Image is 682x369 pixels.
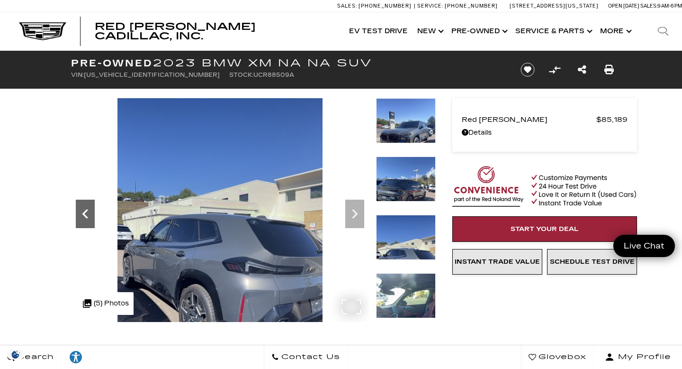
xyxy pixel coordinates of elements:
a: Red [PERSON_NAME] Cadillac, Inc. [95,22,335,41]
span: Stock: [229,72,253,78]
span: Start Your Deal [511,225,579,233]
div: Next [345,200,364,228]
span: Instant Trade Value [455,258,540,266]
a: Schedule Test Drive [547,249,637,275]
a: Service & Parts [511,12,595,50]
span: Glovebox [536,351,586,364]
span: Schedule Test Drive [550,258,635,266]
a: Instant Trade Value [452,249,542,275]
a: Print this Pre-Owned 2023 BMW XM NA NA SUV [604,63,614,76]
img: Used 2023 BMW NA image 2 [376,98,436,177]
a: EV Test Drive [344,12,413,50]
div: (5) Photos [78,292,134,315]
span: [PHONE_NUMBER] [359,3,412,9]
section: Click to Open Cookie Consent Modal [5,350,27,360]
h1: 2023 BMW XM NA NA SUV [71,58,504,68]
button: More [595,12,635,50]
span: Service: [417,3,443,9]
a: New [413,12,447,50]
span: Live Chat [619,240,669,251]
span: Red [PERSON_NAME] Cadillac, Inc. [95,21,256,42]
div: Previous [76,200,95,228]
a: Live Chat [613,235,675,257]
span: [US_VEHICLE_IDENTIFICATION_NUMBER] [84,72,220,78]
a: Explore your accessibility options [62,345,90,369]
button: Compare Vehicle [547,63,562,77]
button: Open user profile menu [594,345,682,369]
a: Sales: [PHONE_NUMBER] [337,3,414,9]
span: [PHONE_NUMBER] [445,3,498,9]
a: Service: [PHONE_NUMBER] [414,3,500,9]
a: Contact Us [264,345,348,369]
a: Share this Pre-Owned 2023 BMW XM NA NA SUV [578,63,586,76]
img: Used 2023 BMW NA image 5 [376,273,436,352]
a: [STREET_ADDRESS][US_STATE] [510,3,599,9]
img: Used 2023 BMW NA image 4 [376,215,436,294]
span: Contact Us [279,351,340,364]
span: UCR88509A [253,72,294,78]
span: Sales: [640,3,657,9]
img: Used 2023 BMW NA image 3 [376,157,436,236]
a: Red [PERSON_NAME] $85,189 [462,113,628,126]
span: Search [15,351,54,364]
a: Start Your Deal [452,216,637,242]
strong: Pre-Owned [71,57,153,69]
a: Glovebox [521,345,594,369]
img: Cadillac Dark Logo with Cadillac White Text [19,22,66,40]
a: Details [462,126,628,139]
div: Explore your accessibility options [62,350,90,364]
span: Sales: [337,3,357,9]
a: Pre-Owned [447,12,511,50]
img: Opt-Out Icon [5,350,27,360]
span: $85,189 [596,113,628,126]
span: My Profile [614,351,671,364]
span: Open [DATE] [608,3,639,9]
button: Save vehicle [517,62,538,77]
div: Search [644,12,682,50]
span: Red [PERSON_NAME] [462,113,596,126]
span: VIN: [71,72,84,78]
span: 9 AM-6 PM [657,3,682,9]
